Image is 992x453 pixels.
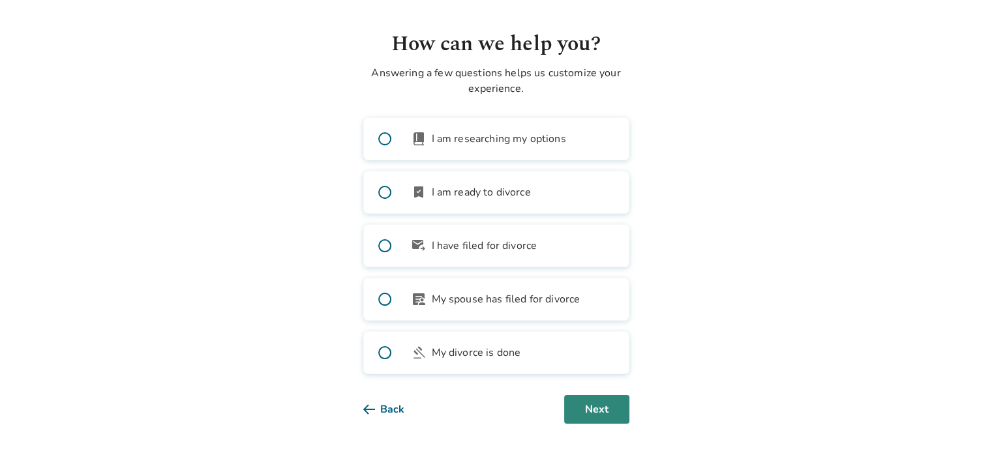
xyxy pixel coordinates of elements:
h1: How can we help you? [363,29,629,60]
span: I have filed for divorce [432,238,537,254]
p: Answering a few questions helps us customize your experience. [363,65,629,96]
span: My spouse has filed for divorce [432,291,580,307]
div: Widget de chat [927,390,992,453]
span: bookmark_check [411,184,427,200]
span: I am researching my options [432,131,566,147]
span: outgoing_mail [411,238,427,254]
button: Next [564,395,629,424]
button: Back [363,395,425,424]
span: book_2 [411,131,427,147]
span: gavel [411,345,427,360]
span: I am ready to divorce [432,184,531,200]
span: My divorce is done [432,345,521,360]
iframe: Chat Widget [927,390,992,453]
span: article_person [411,291,427,307]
